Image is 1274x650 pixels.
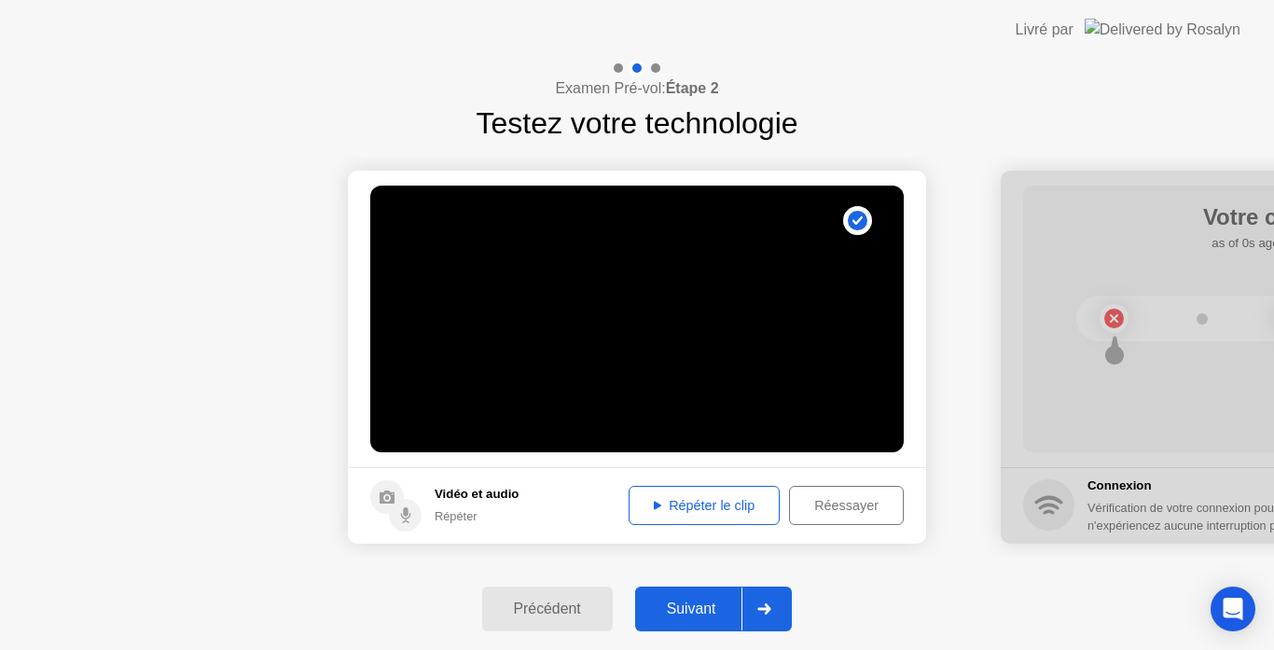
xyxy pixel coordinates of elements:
div: Précédent [488,601,607,617]
button: Répéter le clip [629,486,780,525]
button: Précédent [482,587,613,631]
b: Étape 2 [666,80,719,96]
img: Delivered by Rosalyn [1085,19,1240,40]
h4: Examen Pré-vol: [555,77,718,100]
div: Répéter le clip [635,498,773,513]
h5: Vidéo et audio [435,485,519,504]
div: Open Intercom Messenger [1211,587,1255,631]
div: Répéter [435,507,519,525]
div: Livré par [1016,19,1073,41]
h1: Testez votre technologie [476,101,797,145]
div: Réessayer [796,498,897,513]
button: Suivant [635,587,793,631]
div: Suivant [641,601,742,617]
button: Réessayer [789,486,904,525]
